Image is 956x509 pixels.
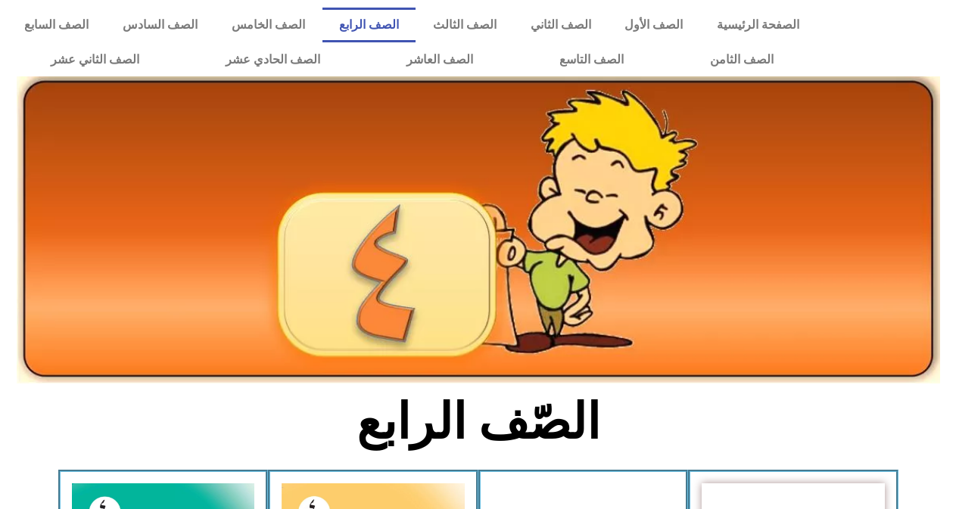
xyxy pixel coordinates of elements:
[322,8,416,42] a: الصف الرابع
[106,8,215,42] a: الصف السادس
[608,8,700,42] a: الصف الأول
[182,42,363,77] a: الصف الحادي عشر
[215,8,322,42] a: الصف الخامس
[667,42,817,77] a: الصف الثامن
[416,8,513,42] a: الصف الثالث
[513,8,608,42] a: الصف الثاني
[363,42,516,77] a: الصف العاشر
[700,8,817,42] a: الصفحة الرئيسية
[8,8,106,42] a: الصف السابع
[8,42,182,77] a: الصف الثاني عشر
[228,393,728,452] h2: الصّف الرابع
[516,42,667,77] a: الصف التاسع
